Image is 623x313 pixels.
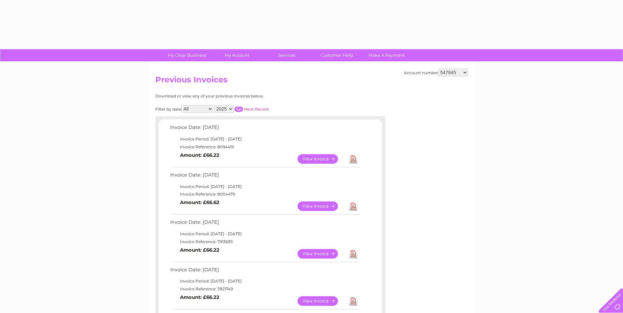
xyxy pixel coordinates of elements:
td: Invoice Period: [DATE] - [DATE] [168,277,361,285]
div: Download or view any of your previous invoices below. [155,94,328,98]
a: View [298,154,346,164]
a: Customer Help [310,49,364,61]
a: Download [349,296,357,306]
a: Services [260,49,314,61]
a: View [298,296,346,306]
a: My Account [210,49,264,61]
td: Invoice Reference: 8004479 [168,190,361,198]
a: Download [349,201,357,211]
td: Invoice Date: [DATE] [168,218,361,230]
td: Invoice Period: [DATE] - [DATE] [168,135,361,143]
td: Invoice Reference: 7821749 [168,285,361,293]
a: View [298,249,346,259]
td: Invoice Date: [DATE] [168,123,361,135]
div: Account number [404,69,468,76]
a: Download [349,154,357,164]
a: My Clear Business [160,49,214,61]
b: Amount: £66.22 [180,247,219,253]
b: Amount: £66.62 [180,199,219,205]
b: Amount: £66.22 [180,294,219,300]
td: Invoice Period: [DATE] - [DATE] [168,183,361,191]
a: Download [349,249,357,259]
div: Filter by date [155,105,328,113]
a: Make A Payment [360,49,414,61]
a: Most Recent [244,107,269,112]
td: Invoice Reference: 7913639 [168,238,361,246]
a: View [298,201,346,211]
b: Amount: £66.22 [180,152,219,158]
td: Invoice Reference: 8094419 [168,143,361,151]
h2: Previous Invoices [155,75,468,88]
td: Invoice Date: [DATE] [168,265,361,278]
td: Invoice Period: [DATE] - [DATE] [168,230,361,238]
td: Invoice Date: [DATE] [168,171,361,183]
